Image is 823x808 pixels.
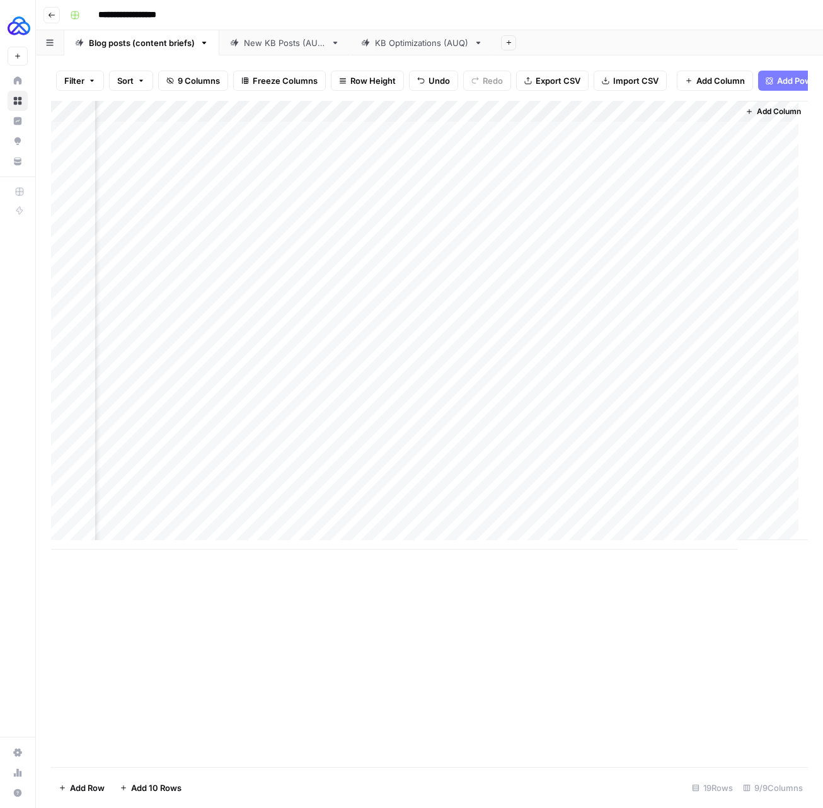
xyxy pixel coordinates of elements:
div: KB Optimizations (AUQ) [375,37,469,49]
span: Freeze Columns [253,74,318,87]
div: Blog posts (content briefs) [89,37,195,49]
button: Sort [109,71,153,91]
button: Row Height [331,71,404,91]
button: Add 10 Rows [112,778,189,798]
span: Import CSV [613,74,659,87]
button: Filter [56,71,104,91]
div: New KB Posts (AUQ) [244,37,326,49]
button: Import CSV [594,71,667,91]
a: Insights [8,111,28,131]
div: 19 Rows [687,778,738,798]
span: Row Height [350,74,396,87]
button: Export CSV [516,71,589,91]
span: Export CSV [536,74,580,87]
a: New KB Posts (AUQ) [219,30,350,55]
span: Add 10 Rows [131,782,181,794]
a: Blog posts (content briefs) [64,30,219,55]
button: 9 Columns [158,71,228,91]
a: Opportunities [8,131,28,151]
button: Add Column [677,71,753,91]
div: 9/9 Columns [738,778,808,798]
button: Workspace: AUQ [8,10,28,42]
span: Sort [117,74,134,87]
a: Your Data [8,151,28,171]
button: Undo [409,71,458,91]
a: Usage [8,763,28,783]
a: Settings [8,742,28,763]
span: Add Row [70,782,105,794]
span: Filter [64,74,84,87]
button: Freeze Columns [233,71,326,91]
span: Undo [429,74,450,87]
button: Redo [463,71,511,91]
button: Add Column [740,103,806,120]
span: Redo [483,74,503,87]
img: AUQ Logo [8,14,30,37]
span: Add Column [757,106,801,117]
a: Home [8,71,28,91]
button: Help + Support [8,783,28,803]
button: Add Row [51,778,112,798]
span: Add Column [696,74,745,87]
span: 9 Columns [178,74,220,87]
a: KB Optimizations (AUQ) [350,30,493,55]
a: Browse [8,91,28,111]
